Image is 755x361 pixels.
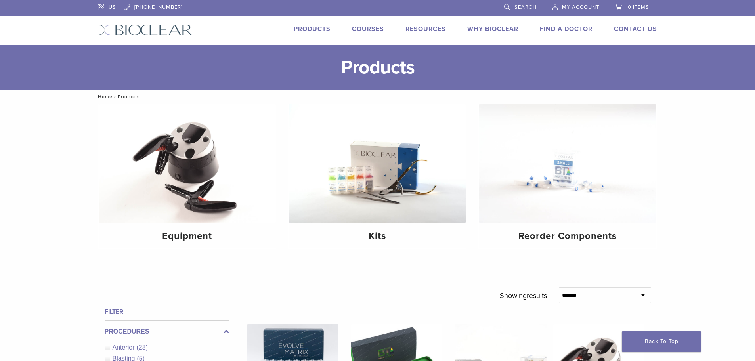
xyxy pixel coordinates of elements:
[622,331,701,352] a: Back To Top
[105,229,270,243] h4: Equipment
[628,4,649,10] span: 0 items
[540,25,593,33] a: Find A Doctor
[105,327,229,336] label: Procedures
[500,287,547,304] p: Showing results
[352,25,384,33] a: Courses
[113,95,118,99] span: /
[289,104,466,248] a: Kits
[485,229,650,243] h4: Reorder Components
[562,4,599,10] span: My Account
[479,104,656,248] a: Reorder Components
[96,94,113,99] a: Home
[98,24,192,36] img: Bioclear
[467,25,518,33] a: Why Bioclear
[99,104,276,248] a: Equipment
[295,229,460,243] h4: Kits
[614,25,657,33] a: Contact Us
[113,344,137,351] span: Anterior
[105,307,229,317] h4: Filter
[405,25,446,33] a: Resources
[92,90,663,104] nav: Products
[479,104,656,223] img: Reorder Components
[99,104,276,223] img: Equipment
[514,4,537,10] span: Search
[289,104,466,223] img: Kits
[294,25,331,33] a: Products
[137,344,148,351] span: (28)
